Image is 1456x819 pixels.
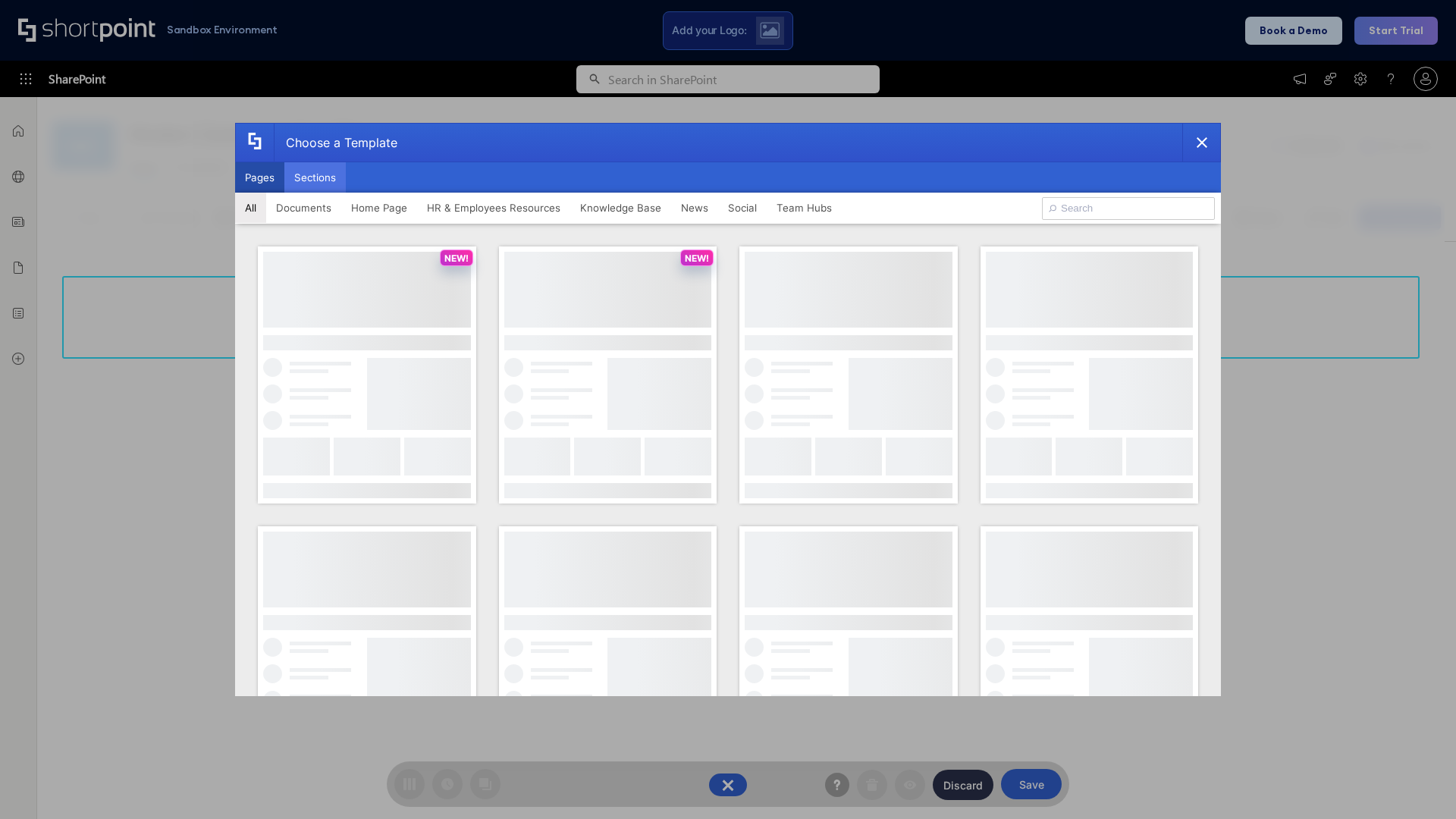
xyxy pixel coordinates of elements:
div: Choose a Template [274,124,397,162]
button: Home Page [341,193,417,223]
input: Search [1042,197,1215,220]
button: Social [718,193,767,223]
button: HR & Employees Resources [417,193,570,223]
button: All [235,193,266,223]
button: Team Hubs [767,193,842,223]
button: Knowledge Base [570,193,671,223]
button: Sections [284,162,346,193]
iframe: Chat Widget [1380,746,1456,819]
button: Documents [266,193,341,223]
p: NEW! [685,253,709,264]
button: News [671,193,718,223]
p: NEW! [444,253,469,264]
div: template selector [235,123,1221,696]
button: Pages [235,162,284,193]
